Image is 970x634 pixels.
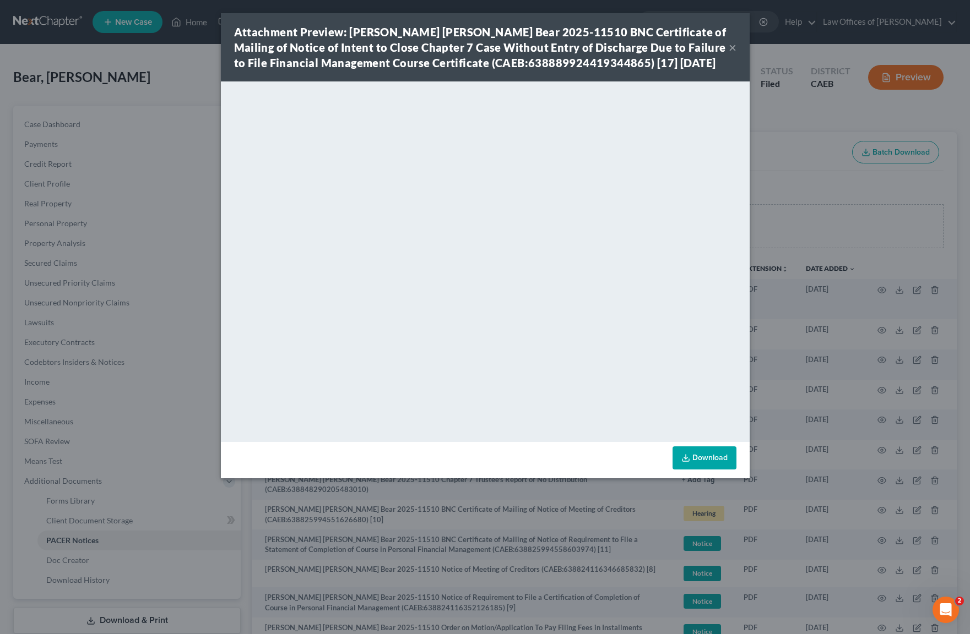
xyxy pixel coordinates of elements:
[234,25,727,69] strong: Attachment Preview: [PERSON_NAME] [PERSON_NAME] Bear 2025-11510 BNC Certificate of Mailing of Not...
[221,81,750,439] iframe: <object ng-attr-data='[URL][DOMAIN_NAME]' type='application/pdf' width='100%' height='650px'></ob...
[955,597,964,605] span: 2
[673,446,736,469] a: Download
[933,597,959,623] iframe: Intercom live chat
[729,41,736,54] button: ×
